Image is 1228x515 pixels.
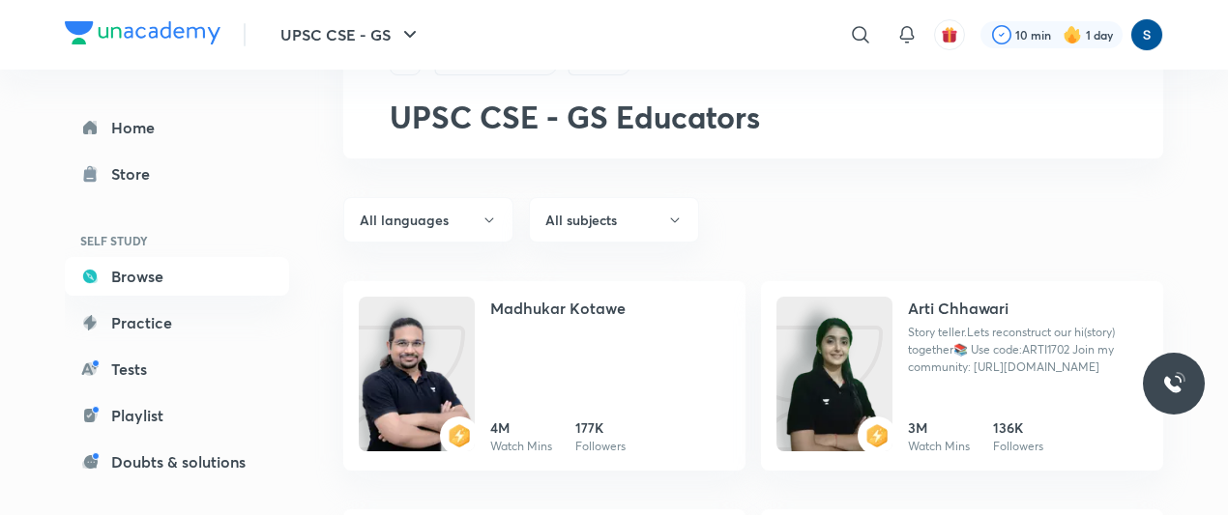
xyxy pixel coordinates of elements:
h1: UPSC CSE - GS Educators [390,99,1163,135]
button: UPSC CSE - GS [269,15,433,54]
p: Watch Mins [908,438,970,455]
a: UnacademybadgeArti ChhawariStory teller.Lets reconstruct our hi(story) together📚 Use code:ARTI170... [761,281,1163,471]
h6: SELF STUDY [65,224,289,257]
img: Company Logo [65,21,220,44]
a: UnacademybadgeMadhukar Kotawe4MWatch Mins177KFollowers [343,281,746,471]
img: avatar [941,26,958,43]
img: Unacademy [776,316,892,471]
a: Playlist [65,396,289,435]
a: Browse [65,257,289,296]
h4: Arti Chhawari [908,297,1009,320]
button: avatar [934,19,965,50]
a: Tests [65,350,289,388]
h6: 136K [993,417,1043,438]
img: ttu [1162,372,1185,395]
img: simran kumari [1130,18,1163,51]
h6: 177K [575,417,626,438]
h6: 3M [908,417,970,438]
a: Company Logo [65,21,220,49]
p: Followers [575,438,626,455]
img: Unacademy [359,316,475,471]
a: Doubts & solutions [65,443,289,481]
button: All languages [343,197,513,243]
a: Home [65,108,289,147]
h6: 4M [490,417,552,438]
p: Story teller.Lets reconstruct our hi(story) together📚 Use code:ARTI1702 Join my community: https:... [908,324,1148,376]
a: Store [65,155,289,193]
a: Practice [65,303,289,342]
img: badge [865,424,889,447]
h4: Madhukar Kotawe [490,297,626,320]
img: badge [448,424,471,447]
img: check rounded [992,25,1011,44]
div: Store [111,162,161,186]
p: Followers [993,438,1043,455]
p: Watch Mins [490,438,552,455]
button: All subjects [529,197,699,243]
img: streak [1063,25,1082,44]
